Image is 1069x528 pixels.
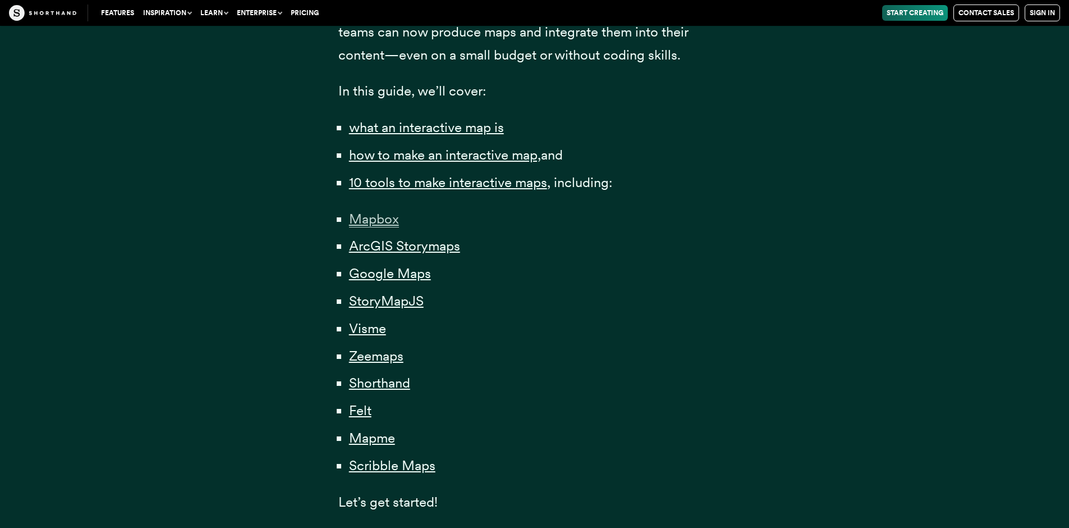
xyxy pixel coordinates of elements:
button: Enterprise [232,5,286,21]
a: Contact Sales [953,4,1019,21]
a: Visme [349,320,386,336]
span: Let’s get started! [338,494,438,510]
a: Start Creating [882,5,948,21]
a: Scribble Maps [349,457,435,474]
img: The Craft [9,5,76,21]
a: ArcGIS Storymaps [349,238,460,254]
span: The good news is that, with the rise of interactive mapping tools, teams can now produce maps and... [338,1,722,63]
a: Pricing [286,5,323,21]
a: StoryMapJS [349,293,424,309]
button: Learn [196,5,232,21]
a: Sign in [1025,4,1060,21]
span: In this guide, we’ll cover: [338,83,486,99]
a: Mapbox [349,211,399,227]
span: , including: [547,174,612,190]
a: Mapme [349,430,395,446]
span: and [541,147,563,163]
a: Felt [349,402,371,418]
a: 10 tools to make interactive maps [349,174,547,190]
button: Inspiration [139,5,196,21]
a: how to make an interactive map, [349,147,541,163]
a: Shorthand [349,375,410,391]
a: what an interactive map is [349,119,504,135]
a: Zeemaps [349,348,403,364]
a: Features [97,5,139,21]
a: Google Maps [349,265,431,281]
